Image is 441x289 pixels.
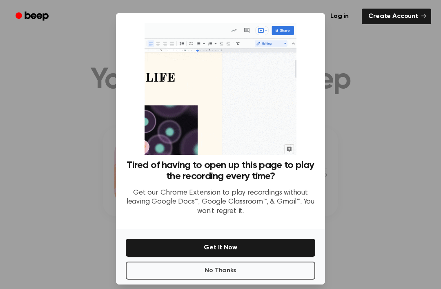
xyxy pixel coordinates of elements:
[126,160,315,182] h3: Tired of having to open up this page to play the recording every time?
[362,9,431,24] a: Create Account
[322,7,357,26] a: Log in
[126,188,315,216] p: Get our Chrome Extension to play recordings without leaving Google Docs™, Google Classroom™, & Gm...
[145,23,296,155] img: Beep extension in action
[126,239,315,257] button: Get It Now
[10,9,56,25] a: Beep
[126,262,315,280] button: No Thanks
